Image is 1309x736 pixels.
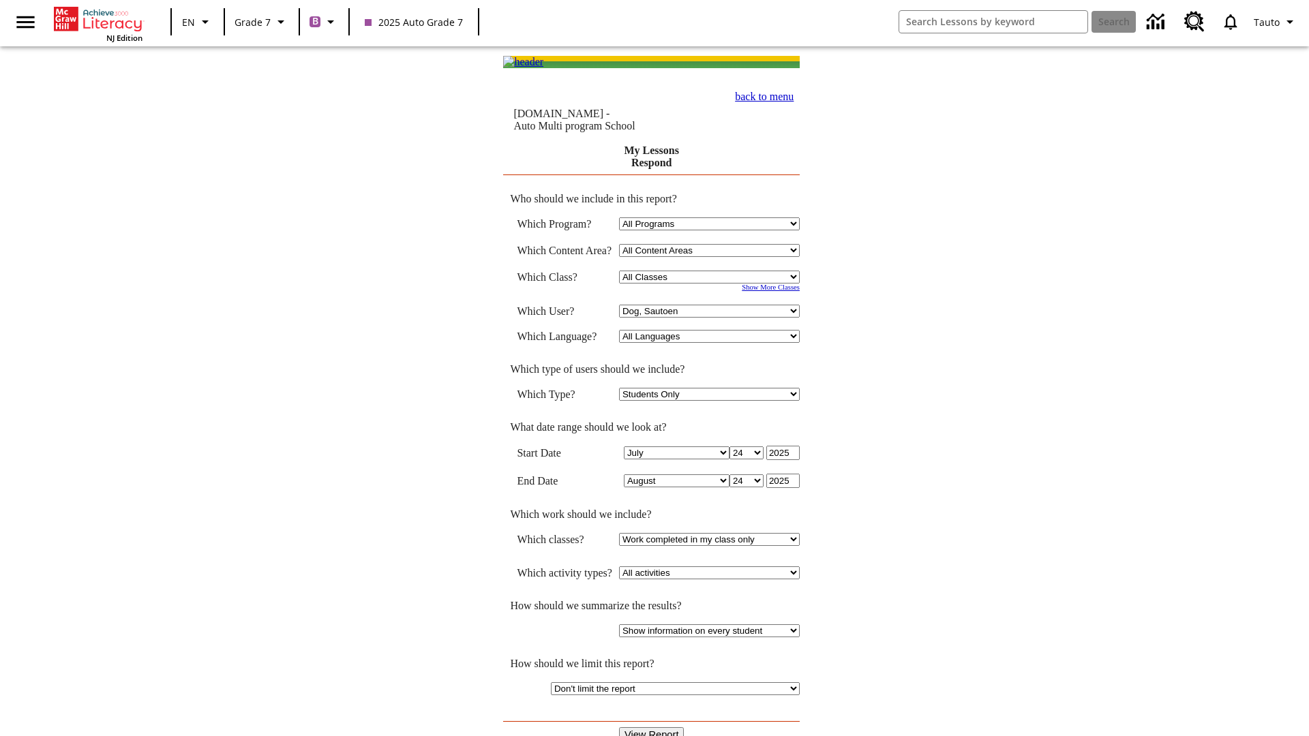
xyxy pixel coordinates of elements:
[517,271,612,283] td: Which Class?
[735,91,794,102] a: back to menu
[365,15,463,29] span: 2025 Auto Grade 7
[517,533,612,546] td: Which classes?
[624,144,678,168] a: My Lessons Respond
[176,10,220,34] button: Language: EN, Select a language
[1139,3,1176,41] a: Data Center
[182,15,195,29] span: EN
[106,33,142,43] span: NJ Edition
[1176,3,1213,40] a: Resource Center, Will open in new tab
[54,4,142,43] div: Home
[312,13,318,30] span: B
[899,11,1087,33] input: search field
[503,193,800,205] td: Who should we include in this report?
[5,2,46,42] button: Open side menu
[503,600,800,612] td: How should we summarize the results?
[517,566,612,579] td: Which activity types?
[517,245,612,256] nobr: Which Content Area?
[503,658,800,670] td: How should we limit this report?
[503,56,543,68] img: header
[503,508,800,521] td: Which work should we include?
[513,120,635,132] nobr: Auto Multi program School
[503,363,800,375] td: Which type of users should we include?
[229,10,295,34] button: Grade: Grade 7, Select a grade
[517,217,612,230] td: Which Program?
[304,10,344,34] button: Boost Class color is purple. Change class color
[517,474,612,488] td: End Date
[517,446,612,460] td: Start Date
[1248,10,1304,34] button: Profile/Settings
[1254,15,1280,29] span: Tauto
[517,305,612,318] td: Which User?
[517,330,612,343] td: Which Language?
[513,108,687,132] td: [DOMAIN_NAME] -
[235,15,271,29] span: Grade 7
[742,283,800,291] a: Show More Classes
[1213,4,1248,40] a: Notifications
[503,421,800,433] td: What date range should we look at?
[517,388,612,401] td: Which Type?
